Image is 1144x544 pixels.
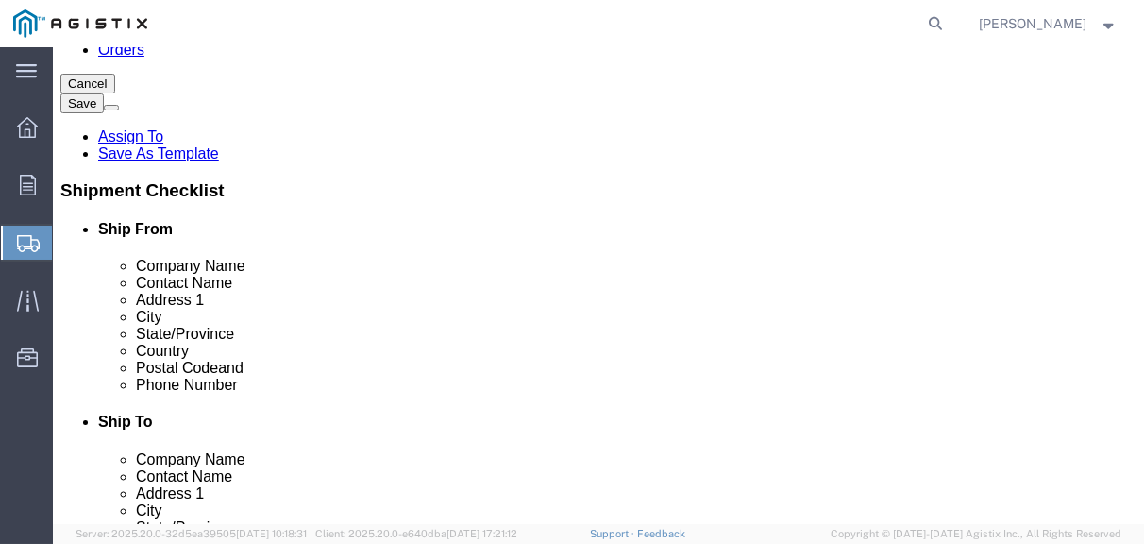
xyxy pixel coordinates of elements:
span: Liltarrell Williams [980,13,1087,34]
iframe: FS Legacy Container [53,47,1144,524]
button: [PERSON_NAME] [979,12,1119,35]
a: Feedback [637,528,685,539]
span: Client: 2025.20.0-e640dba [315,528,517,539]
span: [DATE] 17:21:12 [446,528,517,539]
span: [DATE] 10:18:31 [236,528,307,539]
span: Copyright © [DATE]-[DATE] Agistix Inc., All Rights Reserved [831,526,1121,542]
span: Server: 2025.20.0-32d5ea39505 [76,528,307,539]
a: Support [590,528,637,539]
img: logo [13,9,147,38]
